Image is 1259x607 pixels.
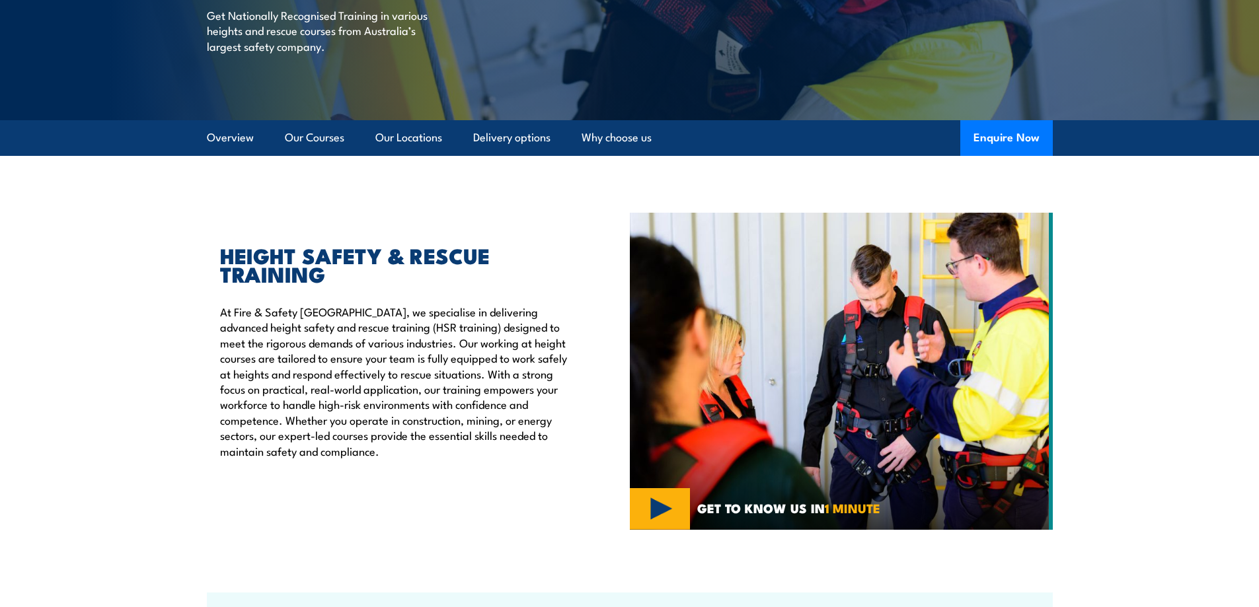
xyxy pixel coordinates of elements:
p: At Fire & Safety [GEOGRAPHIC_DATA], we specialise in delivering advanced height safety and rescue... [220,304,569,458]
a: Our Courses [285,120,344,155]
a: Our Locations [375,120,442,155]
p: Get Nationally Recognised Training in various heights and rescue courses from Australia’s largest... [207,7,448,54]
span: GET TO KNOW US IN [697,502,880,514]
h2: HEIGHT SAFETY & RESCUE TRAINING [220,246,569,283]
a: Overview [207,120,254,155]
img: Fire & Safety Australia offer working at heights courses and training [630,213,1053,530]
button: Enquire Now [960,120,1053,156]
strong: 1 MINUTE [825,498,880,517]
a: Delivery options [473,120,551,155]
a: Why choose us [582,120,652,155]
